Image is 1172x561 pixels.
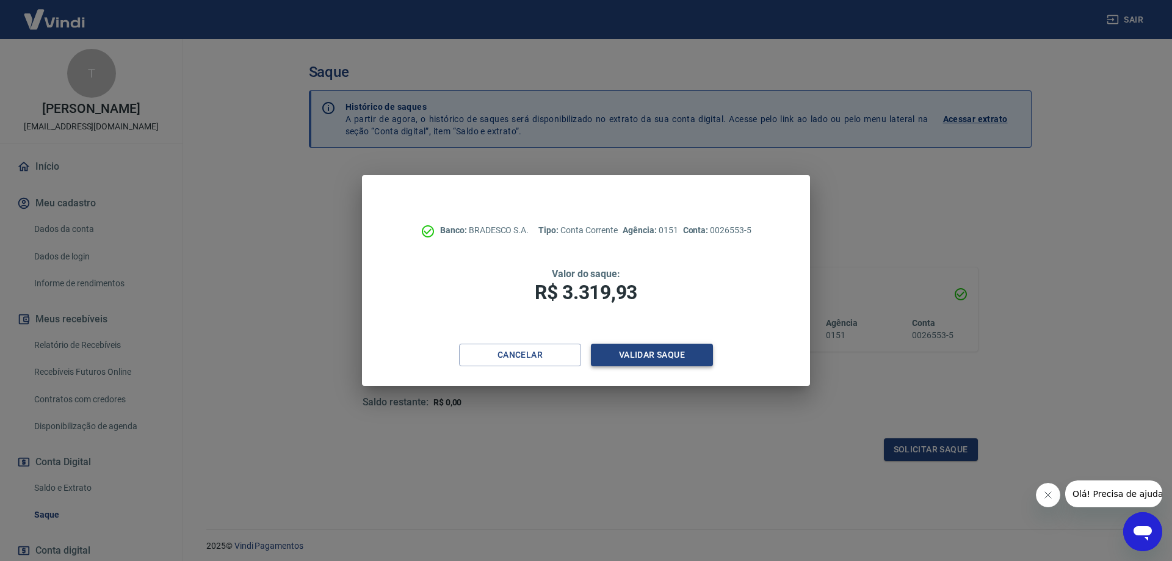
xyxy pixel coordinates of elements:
[538,225,560,235] span: Tipo:
[552,268,620,280] span: Valor do saque:
[1123,512,1162,551] iframe: Botão para abrir a janela de mensagens
[7,9,103,18] span: Olá! Precisa de ajuda?
[1065,480,1162,507] iframe: Mensagem da empresa
[623,224,678,237] p: 0151
[591,344,713,366] button: Validar saque
[440,224,529,237] p: BRADESCO S.A.
[623,225,659,235] span: Agência:
[683,225,711,235] span: Conta:
[459,344,581,366] button: Cancelar
[535,281,637,304] span: R$ 3.319,93
[683,224,751,237] p: 0026553-5
[1036,483,1060,507] iframe: Fechar mensagem
[440,225,469,235] span: Banco:
[538,224,618,237] p: Conta Corrente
